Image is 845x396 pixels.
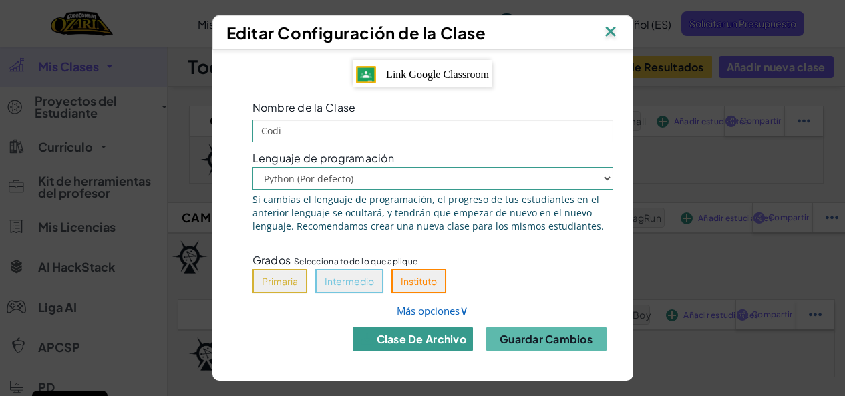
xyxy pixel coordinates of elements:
[353,327,473,351] button: clase de archivo
[252,253,291,267] span: Grados
[391,269,446,293] button: Instituto
[356,66,376,83] img: IconGoogleClassroom.svg
[252,100,356,114] span: Nombre de la Clase
[460,302,468,318] span: ∨
[252,193,613,233] span: Si cambias el lenguaje de programación, el progreso de tus estudiantes en el anterior lenguaje se...
[315,269,383,293] button: Intermedio
[252,269,307,293] button: Primaria
[252,152,394,164] span: Lenguaje de programación
[359,331,375,347] img: IconArchive.svg
[486,327,607,351] button: Guardar cambios
[386,69,489,80] span: Link Google Classroom
[294,255,417,268] span: Selecciona todo lo que aplique
[397,304,468,317] a: Más opciones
